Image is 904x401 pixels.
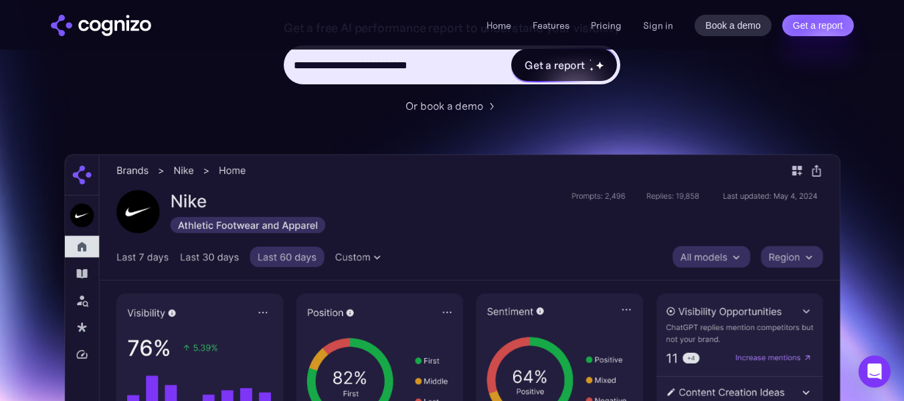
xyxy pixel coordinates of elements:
a: Sign in [643,17,673,33]
a: Or book a demo [405,98,499,114]
a: Home [486,19,511,31]
img: star [590,59,592,61]
div: Or book a demo [405,98,483,114]
a: home [51,15,151,36]
a: Book a demo [695,15,772,36]
a: Get a report [782,15,854,36]
img: star [596,61,604,70]
img: cognizo logo [51,15,151,36]
div: Get a report [525,57,585,73]
a: Features [533,19,569,31]
img: star [590,67,594,72]
form: Hero URL Input Form [284,17,620,91]
a: Pricing [591,19,622,31]
a: Get a reportstarstarstar [510,48,618,82]
div: Open Intercom Messenger [858,355,891,388]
